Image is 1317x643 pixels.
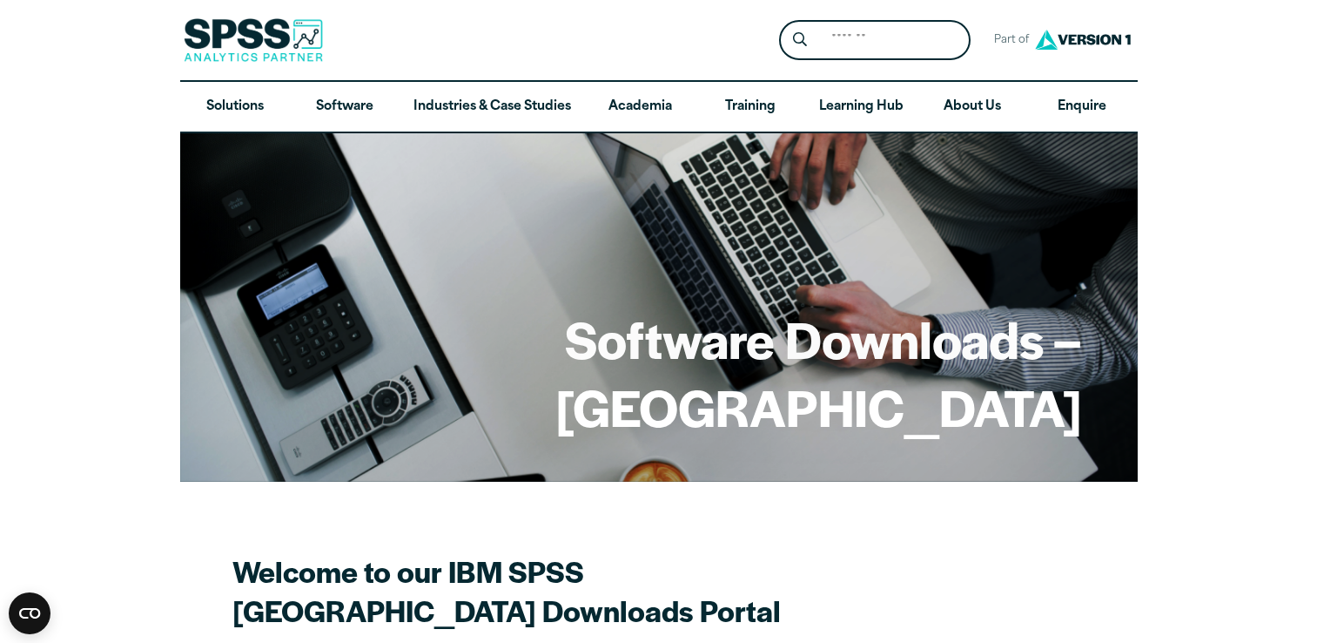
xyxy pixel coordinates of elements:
[180,82,290,132] a: Solutions
[1031,24,1135,56] img: Version1 Logo
[695,82,804,132] a: Training
[9,592,50,634] button: Open CMP widget
[805,82,917,132] a: Learning Hub
[236,305,1082,440] h1: Software Downloads – [GEOGRAPHIC_DATA]
[585,82,695,132] a: Academia
[1027,82,1137,132] a: Enquire
[917,82,1027,132] a: About Us
[184,18,323,62] img: SPSS Analytics Partner
[232,552,842,630] h2: Welcome to our IBM SPSS [GEOGRAPHIC_DATA] Downloads Portal
[783,24,816,57] button: Search magnifying glass icon
[400,82,585,132] a: Industries & Case Studies
[779,20,971,61] form: Site Header Search Form
[793,32,807,47] svg: Search magnifying glass icon
[984,28,1031,53] span: Part of
[290,82,400,132] a: Software
[180,82,1138,132] nav: Desktop version of site main menu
